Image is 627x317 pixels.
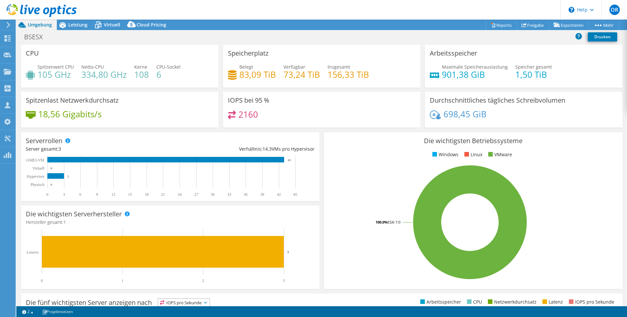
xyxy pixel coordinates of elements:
[283,278,285,283] text: 3
[156,64,181,70] span: CPU-Sockel
[28,22,52,28] span: Umgebung
[202,278,204,283] text: 2
[194,192,198,197] text: 27
[431,151,458,158] li: Windows
[228,50,268,57] h3: Speicherplatz
[260,192,264,197] text: 39
[443,110,487,118] h4: 698,45 GiB
[26,97,119,104] h3: Spitzenlast Netzwerkdurchsatz
[38,308,77,316] a: Projektnotizen
[376,220,388,225] tspan: 100.0%
[293,192,297,197] text: 45
[178,192,182,197] text: 24
[67,175,69,178] text: 3
[38,64,74,70] span: Spitzenwert CPU
[26,210,122,218] h3: Die wichtigsten Serverhersteller
[21,33,53,41] h1: BSESX
[567,298,614,306] li: IOPS pro Sekunde
[26,219,314,226] h4: Hersteller gesamt:
[170,145,314,153] div: Verhältnis: VMs pro Hypervisor
[145,192,149,197] text: 18
[515,64,552,70] span: Speicher gesamt
[328,64,350,70] span: Insgesamt
[158,299,210,307] span: IOPS pro Sekunde
[465,298,482,306] li: CPU
[137,22,166,28] span: Cloud Pricing
[134,71,149,78] h4: 108
[26,50,39,57] h3: CPU
[63,192,65,197] text: 3
[51,167,52,170] text: 0
[68,22,88,28] span: Leistung
[156,71,181,78] h4: 6
[288,158,291,162] text: 43
[430,50,477,57] h3: Arbeitsspeicher
[38,110,102,118] h4: 18,56 Gigabits/s
[211,192,215,197] text: 30
[239,64,253,70] span: Belegt
[161,192,165,197] text: 21
[38,71,74,78] h4: 105 GHz
[104,22,120,28] span: Virtuell
[244,192,248,197] text: 36
[517,20,549,30] a: Freigabe
[63,219,66,225] span: 1
[26,137,62,144] h3: Serverrollen
[515,71,552,78] h4: 1,50 TiB
[79,192,81,197] text: 6
[442,71,508,78] h4: 901,38 GiB
[128,192,132,197] text: 15
[30,182,44,187] text: Physisch
[463,151,482,158] li: Linux
[51,183,52,186] text: 0
[81,64,104,70] span: Netto-CPU
[26,145,170,153] div: Server gesamt:
[487,151,512,158] li: VMware
[588,32,617,42] a: Drucken
[277,192,281,197] text: 42
[283,71,320,78] h4: 73,24 TiB
[227,192,231,197] text: 33
[58,146,61,152] span: 3
[238,111,258,118] h4: 2160
[486,20,517,30] a: Reports
[81,71,127,78] h4: 334,80 GHz
[287,250,289,254] text: 3
[430,97,565,104] h3: Durchschnittliches tägliches Schreibvolumen
[134,64,147,70] span: Kerne
[541,298,563,306] li: Latenz
[96,192,98,197] text: 9
[486,298,537,306] li: Netzwerkdurchsatz
[239,71,276,78] h4: 83,09 TiB
[419,298,461,306] li: Arbeitsspeicher
[442,64,508,70] span: Maximale Speicherauslastung
[32,166,44,171] text: Virtuell
[27,174,44,179] text: Hypervisor
[588,20,619,30] a: Mehr
[549,20,589,30] a: Exportieren
[283,64,305,70] span: Verfügbar
[41,278,43,283] text: 0
[263,146,272,152] span: 14.3
[388,220,400,225] tspan: ESXi 7.0
[329,137,618,144] h3: Die wichtigsten Betriebssysteme
[121,278,123,283] text: 1
[569,7,574,13] svg: \n
[609,5,620,15] span: OR
[328,71,369,78] h4: 156,33 TiB
[26,250,39,255] text: Lenovo
[46,192,48,197] text: 0
[111,192,115,197] text: 12
[18,308,38,316] a: 2
[228,97,269,104] h3: IOPS bei 95 %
